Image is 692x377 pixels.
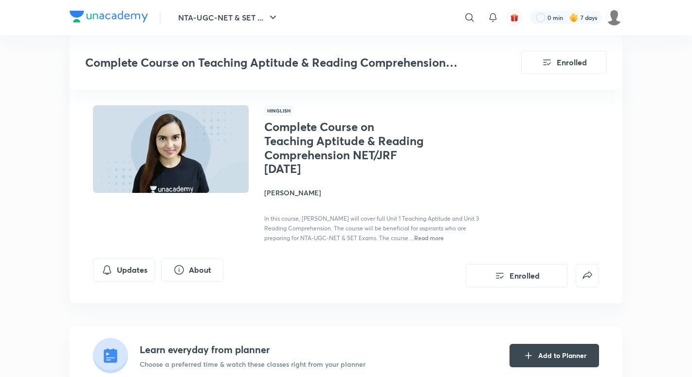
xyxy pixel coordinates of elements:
[70,11,148,22] img: Company Logo
[521,51,607,74] button: Enrolled
[161,258,223,282] button: About
[140,342,365,357] h4: Learn everyday from planner
[172,8,285,27] button: NTA-UGC-NET & SET ...
[264,105,293,116] span: Hinglish
[264,120,423,176] h1: Complete Course on Teaching Aptitude & Reading Comprehension NET/JRF [DATE]
[264,188,482,198] h4: [PERSON_NAME]
[91,104,250,194] img: Thumbnail
[606,9,622,26] img: ravleen kaur
[414,234,444,242] span: Read more
[576,264,599,287] button: false
[569,13,579,22] img: streak
[140,359,365,369] p: Choose a preferred time & watch these classes right from your planner
[85,56,466,70] h3: Complete Course on Teaching Aptitude & Reading Comprehension NET/JRF [DATE]
[264,215,479,242] span: In this course, [PERSON_NAME] will cover full Unit 1 Teaching Aptitude and Unit 3 Reading Compreh...
[70,11,148,25] a: Company Logo
[510,344,599,367] button: Add to Planner
[466,264,568,287] button: Enrolled
[507,10,522,25] button: avatar
[93,258,155,282] button: Updates
[510,13,519,22] img: avatar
